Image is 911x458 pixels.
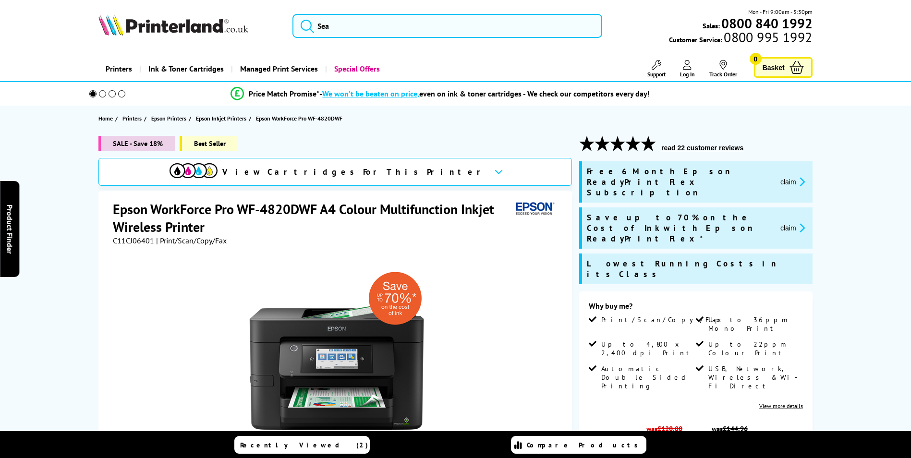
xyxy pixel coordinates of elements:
[720,19,813,28] a: 0800 840 1992
[243,265,431,453] img: Epson WorkForce Pro WF-4820DWF
[122,113,144,123] a: Printers
[601,364,693,390] span: Automatic Double Sided Printing
[669,33,812,44] span: Customer Service:
[644,419,685,433] span: was
[98,57,139,81] a: Printers
[589,301,803,315] div: Why buy me?
[319,89,650,98] div: - even on ink & toner cartridges - We check our competitors every day!
[511,436,646,454] a: Compare Products
[180,136,238,151] span: Best Seller
[222,167,486,177] span: View Cartridges For This Printer
[759,402,803,410] a: View more details
[722,33,812,42] span: 0800 995 1992
[322,89,419,98] span: We won’t be beaten on price,
[151,113,189,123] a: Epson Printers
[512,200,556,218] img: Epson
[139,57,231,81] a: Ink & Toner Cartridges
[98,113,113,123] span: Home
[657,424,682,433] strike: £120.80
[601,340,693,357] span: Up to 4,800 x 2,400 dpi Print
[231,57,325,81] a: Managed Print Services
[170,163,218,178] img: View Cartridges
[256,113,342,123] span: Epson WorkForce Pro WF-4820DWF
[763,61,785,74] span: Basket
[249,89,319,98] span: Price Match Promise*
[196,113,249,123] a: Epson Inkjet Printers
[122,113,142,123] span: Printers
[680,60,695,78] a: Log In
[5,205,14,254] span: Product Finder
[325,57,387,81] a: Special Offers
[234,436,370,454] a: Recently Viewed (2)
[708,340,801,357] span: Up to 22ppm Colour Print
[601,315,725,324] span: Print/Scan/Copy/Fax
[721,14,813,32] b: 0800 840 1992
[98,14,248,36] img: Printerland Logo
[703,21,720,30] span: Sales:
[658,144,746,152] button: read 22 customer reviews
[777,222,808,233] button: promo-description
[98,14,280,37] a: Printerland Logo
[76,85,805,102] li: modal_Promise
[98,136,175,151] span: SALE - Save 18%
[708,315,801,333] span: Up to 36ppm Mono Print
[647,60,666,78] a: Support
[98,113,115,123] a: Home
[587,166,773,198] span: Free 6 Month Epson ReadyPrint Flex Subscription
[151,113,186,123] span: Epson Printers
[748,7,813,16] span: Mon - Fri 9:00am - 5:30pm
[148,57,224,81] span: Ink & Toner Cartridges
[292,14,602,38] input: Sea
[680,71,695,78] span: Log In
[587,212,773,244] span: Save up to 70% on the Cost of Ink with Epson ReadyPrint Flex*
[647,71,666,78] span: Support
[113,200,512,236] h1: Epson WorkForce Pro WF-4820DWF A4 Colour Multifunction Inkjet Wireless Printer
[706,419,753,433] span: was
[156,236,227,245] span: | Print/Scan/Copy/Fax
[196,113,246,123] span: Epson Inkjet Printers
[709,60,737,78] a: Track Order
[587,258,808,279] span: Lowest Running Costs in its Class
[723,424,748,433] strike: £144.96
[708,364,801,390] span: USB, Network, Wireless & Wi-Fi Direct
[256,113,345,123] a: Epson WorkForce Pro WF-4820DWF
[527,441,643,449] span: Compare Products
[777,176,808,187] button: promo-description
[754,57,813,78] a: Basket 0
[113,236,154,245] span: C11CJ06401
[750,53,762,65] span: 0
[240,441,368,449] span: Recently Viewed (2)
